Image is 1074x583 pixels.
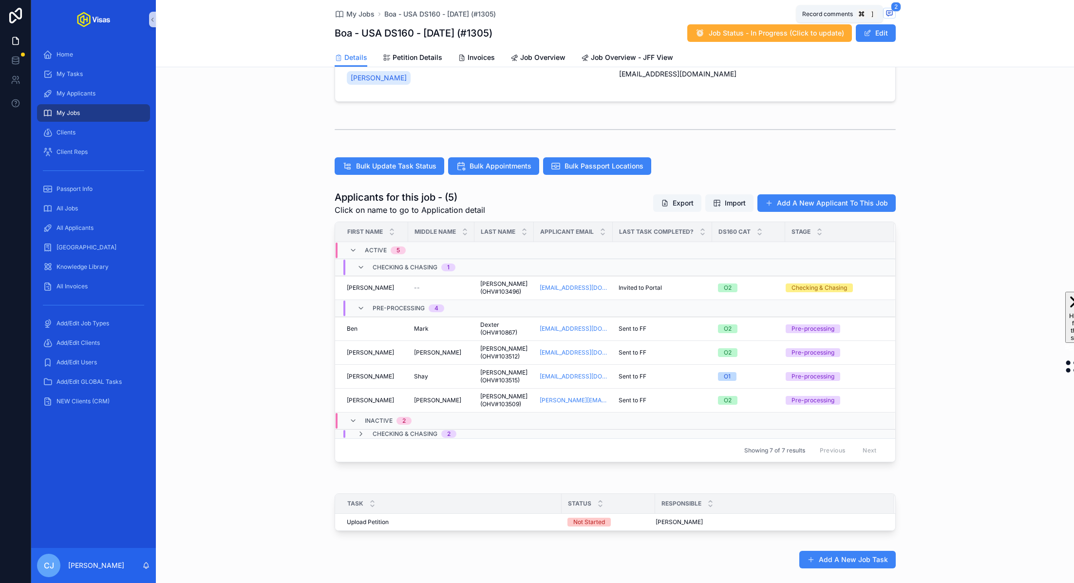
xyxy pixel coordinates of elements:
[480,321,528,337] a: Dexter (OHV#10867)
[414,373,469,380] a: Shay
[57,339,100,347] span: Add/Edit Clients
[619,349,706,357] a: Sent to FF
[347,284,402,292] a: [PERSON_NAME]
[480,345,528,360] span: [PERSON_NAME] (OHV#103512)
[724,396,732,405] div: O2
[335,49,367,67] a: Details
[718,396,779,405] a: O2
[568,500,591,508] span: Status
[565,161,643,171] span: Bulk Passport Locations
[791,283,847,292] div: Checking & Chasing
[656,518,703,526] span: [PERSON_NAME]
[470,161,531,171] span: Bulk Appointments
[414,349,469,357] a: [PERSON_NAME]
[37,104,150,122] a: My Jobs
[458,49,495,68] a: Invoices
[540,373,607,380] a: [EMAIL_ADDRESS][DOMAIN_NAME]
[718,324,779,333] a: O2
[540,228,594,236] span: Applicant Email
[447,263,450,271] div: 1
[37,258,150,276] a: Knowledge Library
[883,8,896,20] button: 2
[37,143,150,161] a: Client Reps
[724,283,732,292] div: O2
[347,325,358,333] span: Ben
[57,185,93,193] span: Passport Info
[57,282,88,290] span: All Invoices
[744,447,805,454] span: Showing 7 of 7 results
[37,124,150,141] a: Clients
[540,325,607,333] a: [EMAIL_ADDRESS][DOMAIN_NAME]
[543,157,651,175] button: Bulk Passport Locations
[57,70,83,78] span: My Tasks
[661,500,701,508] span: Responsible
[57,148,88,156] span: Client Reps
[540,349,607,357] a: [EMAIL_ADDRESS][DOMAIN_NAME]
[393,53,442,62] span: Petition Details
[448,157,539,175] button: Bulk Appointments
[891,2,901,12] span: 2
[373,263,437,271] span: Checking & Chasing
[791,228,810,236] span: Stage
[335,157,444,175] button: Bulk Update Task Status
[619,228,694,236] span: Last Task Completed?
[724,348,732,357] div: O2
[802,10,853,18] span: Record comments
[44,560,54,571] span: CJ
[57,358,97,366] span: Add/Edit Users
[37,239,150,256] a: [GEOGRAPHIC_DATA]
[37,334,150,352] a: Add/Edit Clients
[57,90,95,97] span: My Applicants
[653,194,701,212] button: Export
[37,354,150,371] a: Add/Edit Users
[540,284,607,292] a: [EMAIL_ADDRESS][DOMAIN_NAME]
[724,372,731,381] div: O1
[31,39,156,423] div: scrollable content
[480,369,528,384] a: [PERSON_NAME] (OHV#103515)
[414,396,469,404] a: [PERSON_NAME]
[37,393,150,410] a: NEW Clients (CRM)
[799,551,896,568] button: Add A New Job Task
[434,304,438,312] div: 4
[791,348,834,357] div: Pre-processing
[57,109,80,117] span: My Jobs
[480,280,528,296] a: [PERSON_NAME] (OHV#103496)
[724,324,732,333] div: O2
[37,315,150,332] a: Add/Edit Job Types
[347,396,402,404] a: [PERSON_NAME]
[705,194,754,212] button: Import
[347,284,394,292] span: [PERSON_NAME]
[414,284,420,292] span: --
[757,194,896,212] button: Add A New Applicant To This Job
[619,396,646,404] span: Sent to FF
[335,26,492,40] h1: Boa - USA DS160 - [DATE] (#1305)
[447,430,451,438] div: 2
[573,518,605,527] div: Not Started
[786,324,883,333] a: Pre-processing
[619,325,706,333] a: Sent to FF
[365,246,387,254] span: Active
[347,396,394,404] span: [PERSON_NAME]
[347,325,402,333] a: Ben
[344,53,367,62] span: Details
[373,304,425,312] span: Pre-processing
[791,324,834,333] div: Pre-processing
[346,9,375,19] span: My Jobs
[347,228,383,236] span: First Name
[619,69,884,79] span: [EMAIL_ADDRESS][DOMAIN_NAME]
[57,224,94,232] span: All Applicants
[415,228,456,236] span: Middle Name
[347,349,402,357] a: [PERSON_NAME]
[383,49,442,68] a: Petition Details
[791,396,834,405] div: Pre-processing
[57,129,75,136] span: Clients
[725,198,746,208] span: Import
[868,10,876,18] span: ]
[786,396,883,405] a: Pre-processing
[37,65,150,83] a: My Tasks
